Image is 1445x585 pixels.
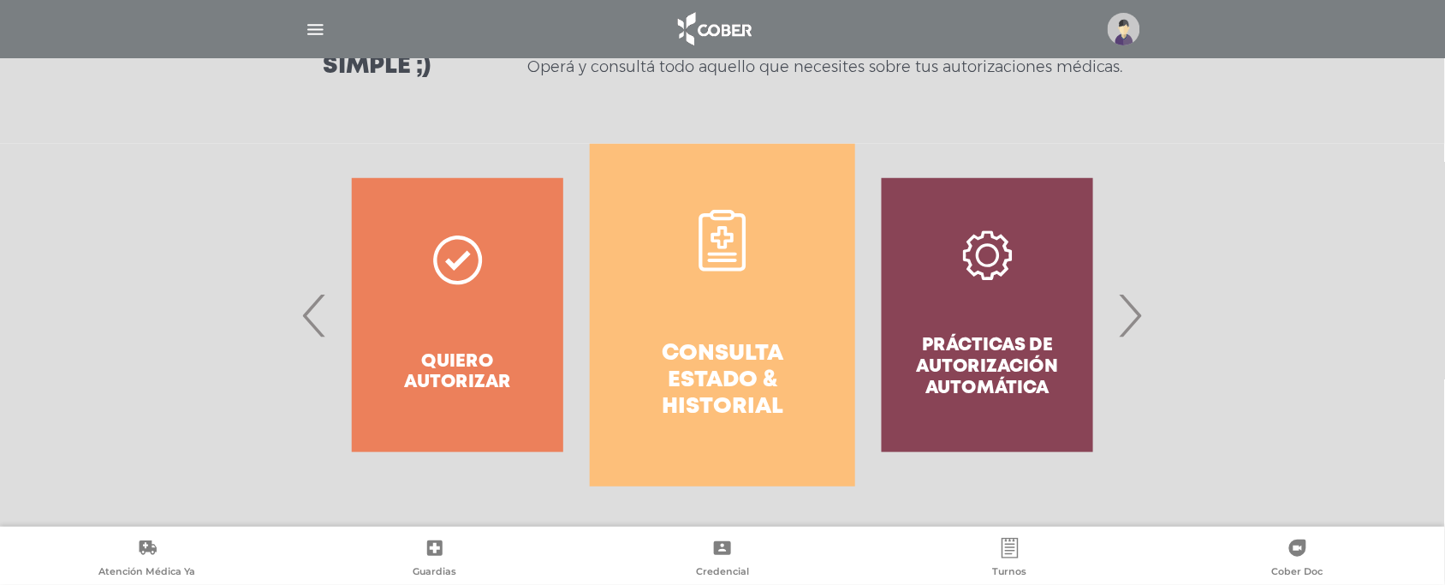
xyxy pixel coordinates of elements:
a: Cober Doc [1154,538,1442,582]
span: Next [1114,269,1147,361]
img: Cober_menu-lines-white.svg [305,19,326,40]
img: profile-placeholder.svg [1108,13,1140,45]
img: logo_cober_home-white.png [669,9,758,50]
a: Credencial [579,538,866,582]
a: Guardias [291,538,579,582]
span: Cober Doc [1272,565,1323,581]
h4: Consulta estado & historial [621,341,824,421]
span: Atención Médica Ya [99,565,196,581]
a: Atención Médica Ya [3,538,291,582]
span: Credencial [696,565,749,581]
span: Guardias [413,565,457,581]
a: Consulta estado & historial [590,144,854,487]
h3: Simple ;) [323,55,431,79]
span: Previous [298,269,331,361]
a: Turnos [866,538,1154,582]
span: Turnos [993,565,1027,581]
p: Operá y consultá todo aquello que necesites sobre tus autorizaciones médicas. [527,57,1122,77]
